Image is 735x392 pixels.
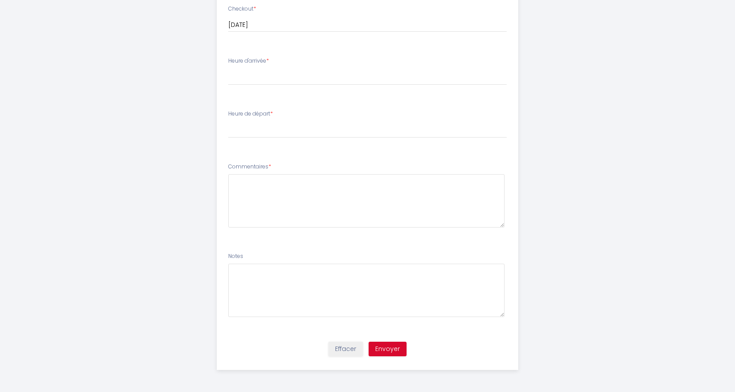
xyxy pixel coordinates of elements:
label: Commentaires [228,163,271,171]
label: Checkout [228,5,256,13]
label: Heure d'arrivée [228,57,269,65]
button: Effacer [328,342,363,357]
button: Envoyer [369,342,407,357]
label: Notes [228,252,243,261]
label: Heure de départ [228,110,273,118]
